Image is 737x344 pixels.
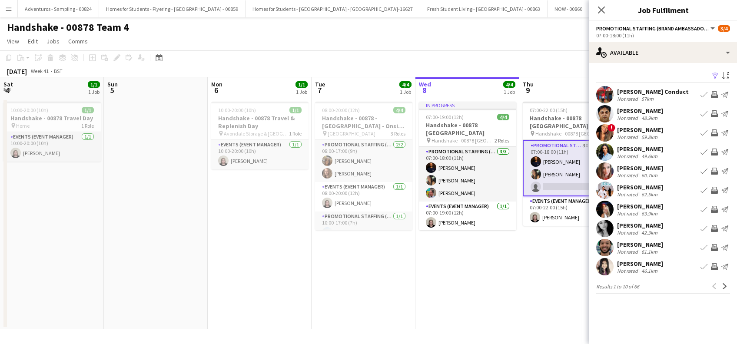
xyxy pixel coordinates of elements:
div: [PERSON_NAME] [617,241,663,248]
span: 4/4 [393,107,405,113]
span: Home [16,122,30,129]
span: Thu [523,80,534,88]
app-job-card: 08:00-20:00 (12h)4/4Handshake - 00878 - [GEOGRAPHIC_DATA] - Onsite Day [GEOGRAPHIC_DATA]3 RolesPr... [315,102,412,230]
span: 5 [106,85,118,95]
div: Not rated [617,134,640,140]
div: Not rated [617,96,640,102]
div: 1 Job [504,89,515,95]
div: 62.5km [640,191,659,198]
h3: Handshake - 00878 Travel Day [3,114,101,122]
h3: Handshake - 00878 [GEOGRAPHIC_DATA] [419,121,516,137]
button: Fresh Student Living - [GEOGRAPHIC_DATA] - 00863 [420,0,548,17]
span: ! [608,124,615,132]
span: Mon [211,80,222,88]
div: [PERSON_NAME] [617,164,663,172]
div: [DATE] [7,67,27,76]
div: Not rated [617,229,640,236]
div: In progress [419,102,516,109]
span: 2 Roles [495,137,509,144]
h3: Handshake - 00878 - [GEOGRAPHIC_DATA] - Onsite Day [315,114,412,130]
div: 63.9km [640,210,659,217]
a: View [3,36,23,47]
span: 6 [210,85,222,95]
app-card-role: Events (Event Manager)1/110:00-20:00 (10h)[PERSON_NAME] [3,132,101,162]
span: 1 Role [81,122,94,129]
app-card-role: Events (Event Manager)1/108:00-20:00 (12h)[PERSON_NAME] [315,182,412,212]
a: Jobs [43,36,63,47]
span: 1/1 [289,107,302,113]
div: [PERSON_NAME] Conduct [617,88,689,96]
div: [PERSON_NAME] [617,126,663,134]
span: 4/4 [399,81,412,88]
span: 08:00-20:00 (12h) [322,107,360,113]
div: 60.7km [640,172,659,179]
span: 1/1 [295,81,308,88]
app-job-card: 10:00-20:00 (10h)1/1Handshake - 00878 Travel & Replenish Day Avondale Storage & [GEOGRAPHIC_DATA]... [211,102,309,169]
div: Not rated [617,248,640,255]
span: Results 1 to 10 of 66 [596,283,639,290]
h3: Handshake - 00878 Travel & Replenish Day [211,114,309,130]
span: 1/1 [82,107,94,113]
h1: Handshake - 00878 Team 4 [7,21,129,34]
h3: Job Fulfilment [589,4,737,16]
app-card-role: Promotional Staffing (Brand Ambassadors)3/307:00-18:00 (11h)[PERSON_NAME][PERSON_NAME][PERSON_NAME] [419,147,516,202]
div: 59.8km [640,134,659,140]
button: Promotional Staffing (Brand Ambassadors) [596,25,716,32]
span: Sun [107,80,118,88]
h3: Handshake - 00878 [GEOGRAPHIC_DATA] [523,114,620,130]
span: Wed [419,80,431,88]
app-job-card: In progress07:00-19:00 (12h)4/4Handshake - 00878 [GEOGRAPHIC_DATA] Handshake - 00878 [GEOGRAPHIC_... [419,102,516,230]
span: 3 Roles [391,130,405,137]
app-job-card: 10:00-20:00 (10h)1/1Handshake - 00878 Travel Day Home1 RoleEvents (Event Manager)1/110:00-20:00 (... [3,102,101,162]
button: Homes for Students - [GEOGRAPHIC_DATA] - [GEOGRAPHIC_DATA]-16627 [246,0,420,17]
app-card-role: Events (Event Manager)1/107:00-19:00 (12h)[PERSON_NAME] [419,202,516,231]
div: 07:00-18:00 (11h) [596,32,730,39]
span: Avondale Storage & [GEOGRAPHIC_DATA] [224,130,289,137]
span: 4 [2,85,13,95]
div: BST [54,68,63,74]
div: 61.1km [640,248,659,255]
app-job-card: 07:00-22:00 (15h)3/4Handshake - 00878 [GEOGRAPHIC_DATA] Handshake - 00878 [GEOGRAPHIC_DATA]2 Role... [523,102,620,226]
span: 07:00-19:00 (12h) [426,114,464,120]
span: 9 [521,85,534,95]
app-card-role: Events (Event Manager)1/107:00-22:00 (15h)[PERSON_NAME] [523,196,620,226]
span: 10:00-20:00 (10h) [218,107,256,113]
div: 49.6km [640,153,659,159]
div: 57km [640,96,655,102]
a: Edit [24,36,41,47]
span: Sat [3,80,13,88]
div: [PERSON_NAME] [617,183,663,191]
span: Jobs [46,37,60,45]
div: 46.1km [640,268,659,274]
span: 1/1 [88,81,100,88]
span: [GEOGRAPHIC_DATA] [328,130,375,137]
div: 1 Job [296,89,307,95]
div: [PERSON_NAME] [617,202,663,210]
div: [PERSON_NAME] [617,222,663,229]
span: 7 [314,85,325,95]
span: 3/4 [718,25,730,32]
app-card-role: Promotional Staffing (Brand Ambassadors)3I11A2/307:00-18:00 (11h)[PERSON_NAME][PERSON_NAME] [523,140,620,196]
div: Not rated [617,268,640,274]
span: 4/4 [503,81,515,88]
button: Homes for Students - Flyering - [GEOGRAPHIC_DATA] - 00859 [99,0,246,17]
div: Not rated [617,153,640,159]
span: 07:00-22:00 (15h) [530,107,568,113]
button: Adventuros - Sampling - 00824 [18,0,99,17]
div: 1 Job [88,89,100,95]
app-card-role: Events (Event Manager)1/110:00-20:00 (10h)[PERSON_NAME] [211,140,309,169]
span: Edit [28,37,38,45]
div: Not rated [617,172,640,179]
span: 10:00-20:00 (10h) [10,107,48,113]
div: 48.9km [640,115,659,121]
div: [PERSON_NAME] [617,145,663,153]
app-card-role: Promotional Staffing (Brand Ambassadors)1/110:00-17:00 (7h)[PERSON_NAME] [315,212,412,241]
button: NOW - 00860 [548,0,590,17]
span: Handshake - 00878 [GEOGRAPHIC_DATA] [535,130,598,137]
div: 1 Job [400,89,411,95]
app-card-role: Promotional Staffing (Brand Ambassadors)2/208:00-17:00 (9h)[PERSON_NAME][PERSON_NAME] [315,140,412,182]
div: Available [589,42,737,63]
